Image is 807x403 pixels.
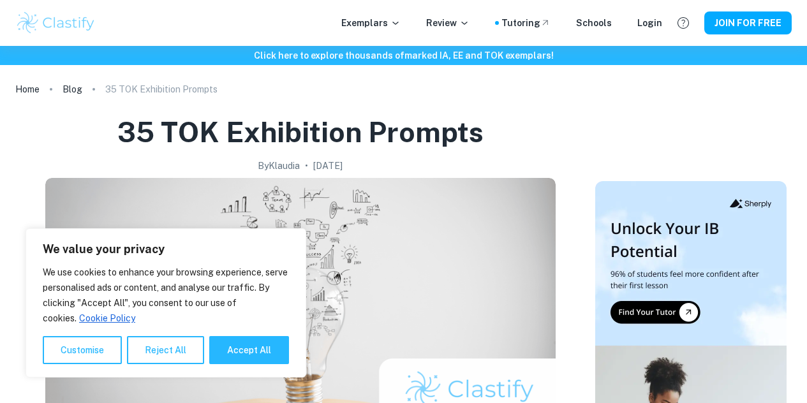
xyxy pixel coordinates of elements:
div: We value your privacy [26,228,306,377]
h6: Click here to explore thousands of marked IA, EE and TOK exemplars ! [3,48,804,62]
img: Clastify logo [15,10,96,36]
a: Tutoring [501,16,551,30]
button: JOIN FOR FREE [704,11,792,34]
button: Customise [43,336,122,364]
a: Schools [576,16,612,30]
p: Exemplars [341,16,401,30]
a: Cookie Policy [78,312,136,324]
button: Accept All [209,336,289,364]
p: We use cookies to enhance your browsing experience, serve personalised ads or content, and analys... [43,265,289,326]
a: Login [637,16,662,30]
h2: By Klaudia [258,159,300,173]
h1: 35 TOK Exhibition Prompts [117,114,484,151]
p: Review [426,16,470,30]
p: We value your privacy [43,242,289,257]
button: Reject All [127,336,204,364]
a: Blog [63,80,82,98]
p: 35 TOK Exhibition Prompts [105,82,218,96]
button: Help and Feedback [672,12,694,34]
p: • [305,159,308,173]
a: Home [15,80,40,98]
h2: [DATE] [313,159,343,173]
